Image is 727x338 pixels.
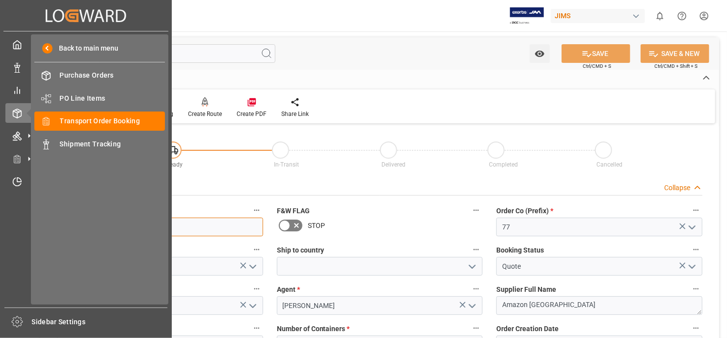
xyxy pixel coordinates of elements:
a: Shipment Tracking [34,134,165,153]
a: PO Line Items [34,88,165,108]
button: Supplier Number [250,322,263,335]
span: Agent [277,284,300,295]
span: Sidebar Settings [32,317,168,327]
span: Transport Order Booking [60,116,165,126]
button: open menu [244,298,259,313]
span: Delivered [381,161,405,168]
button: Number of Containers * [470,322,483,335]
span: Number of Containers [277,324,350,334]
span: Ctrl/CMD + Shift + S [654,62,698,70]
div: Share Link [281,110,309,118]
a: Purchase Orders [34,66,165,85]
a: My Reports [5,81,166,100]
button: show 0 new notifications [649,5,671,27]
button: Agent * [470,282,483,295]
button: Order Co (Prefix) * [690,204,702,217]
div: JIMS [551,9,645,23]
button: Supplier Full Name [690,282,702,295]
span: In-Transit [274,161,299,168]
span: Ready [166,161,183,168]
span: Back to main menu [53,43,119,54]
div: Collapse [664,183,690,193]
span: STOP [308,221,325,231]
button: SAVE & NEW [641,44,709,63]
div: Create Route [188,110,222,118]
span: Order Co (Prefix) [496,206,553,216]
button: Booking Status [690,243,702,256]
span: F&W FLAG [277,206,310,216]
button: Shipment type * [250,282,263,295]
div: Create PDF [237,110,267,118]
button: open menu [464,298,479,313]
span: Shipment Tracking [60,139,165,149]
span: Completed [489,161,518,168]
textarea: Amazon [GEOGRAPHIC_DATA] [496,296,702,315]
a: Timeslot Management V2 [5,172,166,191]
button: Ship to country [470,243,483,256]
button: SAVE [562,44,630,63]
button: open menu [684,259,699,274]
button: open menu [530,44,550,63]
button: F&W FLAG [470,204,483,217]
button: Order Creation Date [690,322,702,335]
span: Ship to country [277,245,324,255]
button: Country of Origin (Suffix) * [250,243,263,256]
span: Booking Status [496,245,544,255]
img: Exertis%20JAM%20-%20Email%20Logo.jpg_1722504956.jpg [510,7,544,25]
a: Transport Order Booking [34,112,165,131]
button: open menu [684,220,699,235]
a: My Cockpit [5,35,166,54]
button: Help Center [671,5,693,27]
button: open menu [464,259,479,274]
span: PO Line Items [60,93,165,104]
a: Data Management [5,57,166,77]
button: open menu [244,259,259,274]
button: JAM Reference Number [250,204,263,217]
span: Order Creation Date [496,324,559,334]
span: Supplier Full Name [496,284,556,295]
span: Purchase Orders [60,70,165,81]
span: Cancelled [596,161,622,168]
span: Ctrl/CMD + S [583,62,611,70]
button: JIMS [551,6,649,25]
